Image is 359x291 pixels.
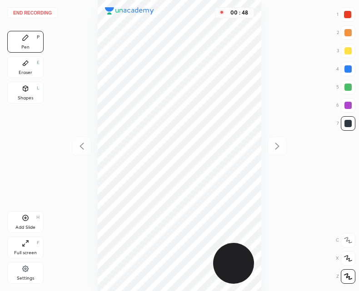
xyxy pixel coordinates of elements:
div: Pen [21,45,30,49]
div: 00 : 48 [228,10,250,16]
div: P [37,35,40,39]
div: 2 [337,25,355,40]
div: H [36,215,40,220]
div: 7 [337,116,355,131]
div: 6 [336,98,355,113]
div: Eraser [19,70,32,75]
div: L [37,86,40,90]
div: Shapes [18,96,33,100]
div: E [37,60,40,65]
div: X [336,251,355,266]
div: Add Slide [15,225,35,230]
div: Full screen [14,251,37,255]
div: 3 [337,44,355,58]
div: 5 [336,80,355,94]
button: End recording [7,7,58,18]
div: 4 [336,62,355,76]
div: Z [336,269,355,284]
div: C [336,233,355,247]
div: Settings [17,276,34,281]
div: F [37,241,40,245]
img: logo.38c385cc.svg [105,7,154,15]
div: 1 [337,7,355,22]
